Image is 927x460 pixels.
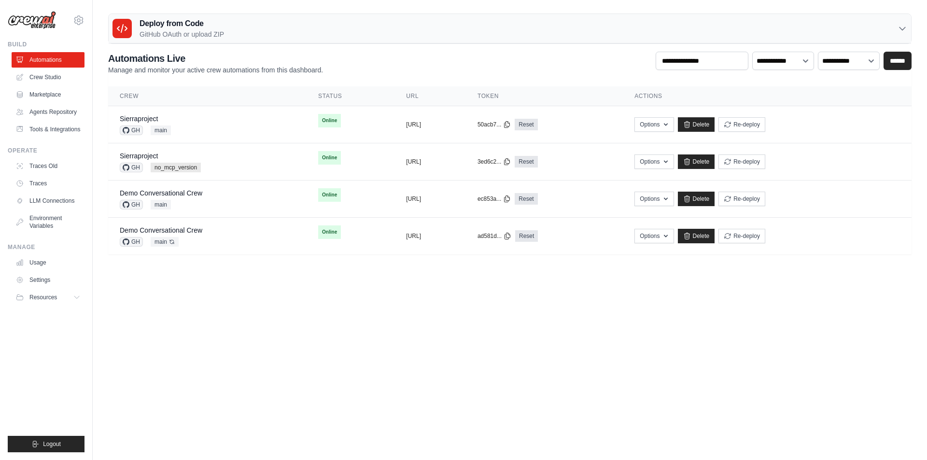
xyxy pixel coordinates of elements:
[318,225,341,239] span: Online
[634,192,674,206] button: Options
[12,104,84,120] a: Agents Repository
[12,290,84,305] button: Resources
[478,158,511,166] button: 3ed6c2...
[12,158,84,174] a: Traces Old
[151,200,171,209] span: main
[718,117,765,132] button: Re-deploy
[8,41,84,48] div: Build
[466,86,623,106] th: Token
[151,163,201,172] span: no_mcp_version
[318,151,341,165] span: Online
[140,18,224,29] h3: Deploy from Code
[12,272,84,288] a: Settings
[29,293,57,301] span: Resources
[478,121,511,128] button: 50acb7...
[318,188,341,202] span: Online
[515,230,538,242] a: Reset
[120,125,143,135] span: GH
[307,86,394,106] th: Status
[394,86,466,106] th: URL
[678,192,715,206] a: Delete
[12,87,84,102] a: Marketplace
[678,229,715,243] a: Delete
[12,122,84,137] a: Tools & Integrations
[12,52,84,68] a: Automations
[120,237,143,247] span: GH
[120,163,143,172] span: GH
[623,86,912,106] th: Actions
[678,117,715,132] a: Delete
[718,154,765,169] button: Re-deploy
[12,176,84,191] a: Traces
[8,11,56,29] img: Logo
[12,210,84,234] a: Environment Variables
[515,193,537,205] a: Reset
[634,154,674,169] button: Options
[718,192,765,206] button: Re-deploy
[718,229,765,243] button: Re-deploy
[120,152,158,160] a: Sierraproject
[151,125,171,135] span: main
[8,147,84,154] div: Operate
[8,243,84,251] div: Manage
[678,154,715,169] a: Delete
[108,86,307,106] th: Crew
[140,29,224,39] p: GitHub OAuth or upload ZIP
[151,237,179,247] span: main
[108,52,323,65] h2: Automations Live
[879,414,927,460] iframe: Chat Widget
[120,189,202,197] a: Demo Conversational Crew
[43,440,61,448] span: Logout
[120,115,158,123] a: Sierraproject
[634,229,674,243] button: Options
[108,65,323,75] p: Manage and monitor your active crew automations from this dashboard.
[12,193,84,209] a: LLM Connections
[120,200,143,209] span: GH
[12,70,84,85] a: Crew Studio
[12,255,84,270] a: Usage
[634,117,674,132] button: Options
[478,232,511,240] button: ad581d...
[515,119,537,130] a: Reset
[120,226,202,234] a: Demo Conversational Crew
[515,156,537,167] a: Reset
[478,195,511,203] button: ec853a...
[8,436,84,452] button: Logout
[318,114,341,127] span: Online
